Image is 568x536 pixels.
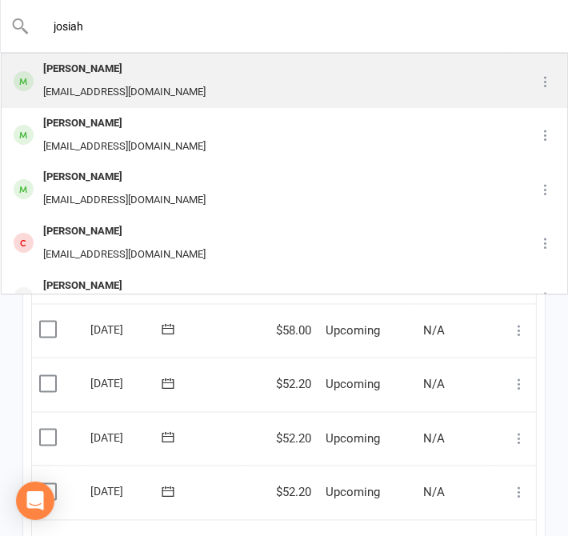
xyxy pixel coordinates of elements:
[38,220,210,243] div: [PERSON_NAME]
[30,15,540,38] input: Search...
[90,318,164,342] div: [DATE]
[38,135,210,158] div: [EMAIL_ADDRESS][DOMAIN_NAME]
[326,378,380,392] span: Upcoming
[38,58,210,81] div: [PERSON_NAME]
[242,358,318,412] td: $52.20
[90,371,164,396] div: [DATE]
[38,81,210,104] div: [EMAIL_ADDRESS][DOMAIN_NAME]
[423,378,445,392] span: N/A
[423,486,445,500] span: N/A
[38,166,210,189] div: [PERSON_NAME]
[38,274,210,298] div: [PERSON_NAME]
[38,243,210,266] div: [EMAIL_ADDRESS][DOMAIN_NAME]
[90,479,164,504] div: [DATE]
[326,432,380,446] span: Upcoming
[90,426,164,450] div: [DATE]
[16,482,54,520] div: Open Intercom Messenger
[242,304,318,358] td: $58.00
[38,189,210,212] div: [EMAIL_ADDRESS][DOMAIN_NAME]
[242,412,318,466] td: $52.20
[38,112,210,135] div: [PERSON_NAME]
[326,324,380,338] span: Upcoming
[242,466,318,520] td: $52.20
[423,324,445,338] span: N/A
[423,432,445,446] span: N/A
[326,486,380,500] span: Upcoming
